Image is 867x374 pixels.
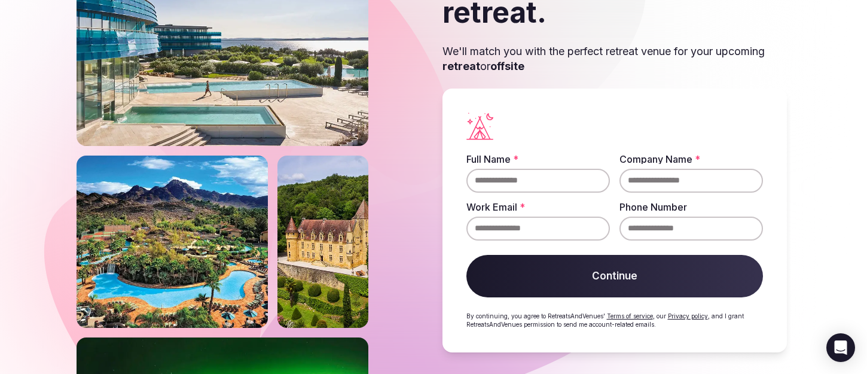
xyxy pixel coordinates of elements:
[466,312,763,329] p: By continuing, you agree to RetreatsAndVenues' , our , and I grant RetreatsAndVenues permission t...
[466,255,763,298] button: Continue
[466,154,610,164] label: Full Name
[490,60,524,72] strong: offsite
[277,156,368,328] img: Castle on a slope
[442,60,480,72] strong: retreat
[442,44,787,74] p: We'll match you with the perfect retreat venue for your upcoming or
[619,202,763,212] label: Phone Number
[466,202,610,212] label: Work Email
[826,333,855,362] div: Open Intercom Messenger
[668,312,708,320] a: Privacy policy
[619,154,763,164] label: Company Name
[607,312,653,320] a: Terms of service
[77,156,268,328] img: Phoenix river ranch resort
